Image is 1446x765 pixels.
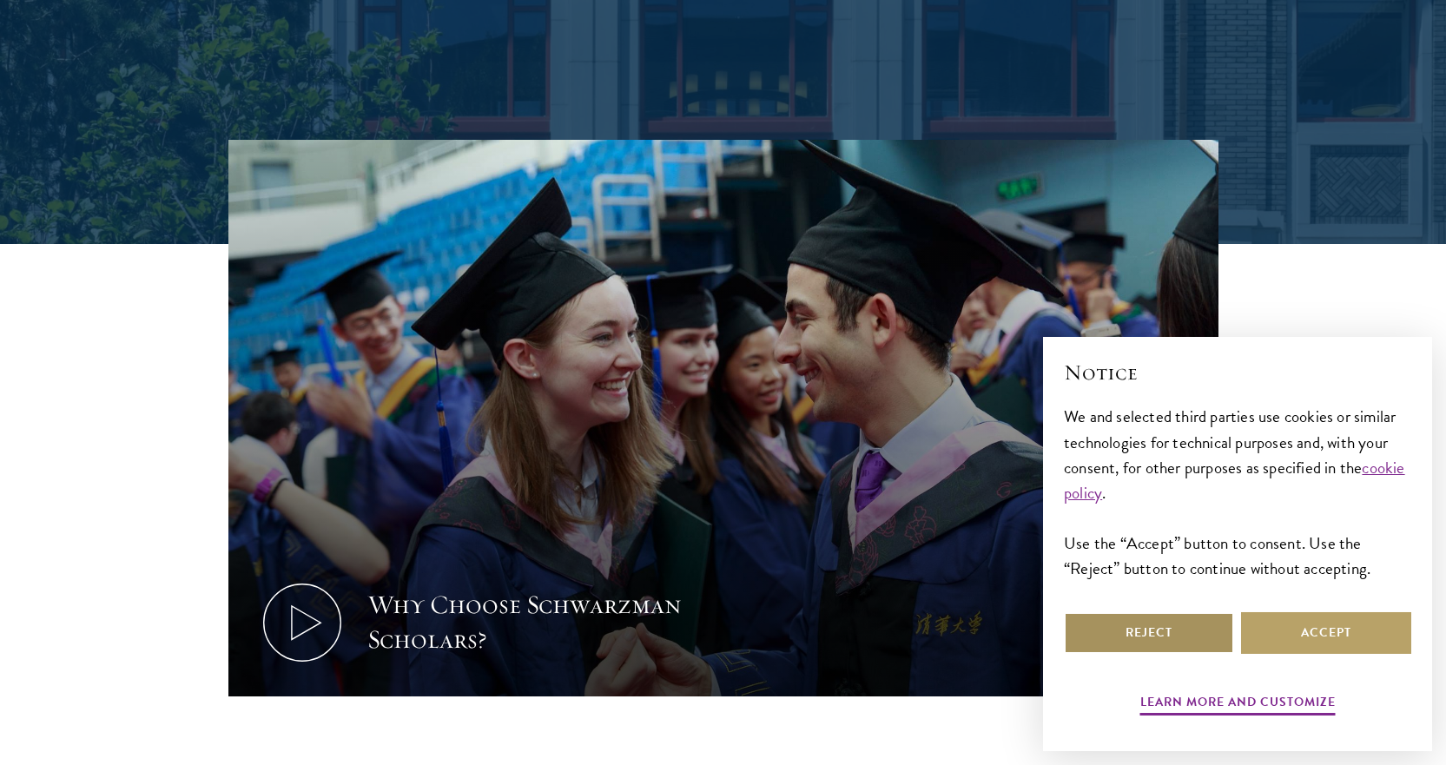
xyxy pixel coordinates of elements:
a: cookie policy [1064,455,1405,505]
div: Why Choose Schwarzman Scholars? [367,588,689,657]
h2: Notice [1064,358,1411,387]
button: Why Choose Schwarzman Scholars? [228,140,1218,696]
button: Learn more and customize [1140,691,1336,718]
button: Reject [1064,612,1234,654]
button: Accept [1241,612,1411,654]
div: We and selected third parties use cookies or similar technologies for technical purposes and, wit... [1064,404,1411,580]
